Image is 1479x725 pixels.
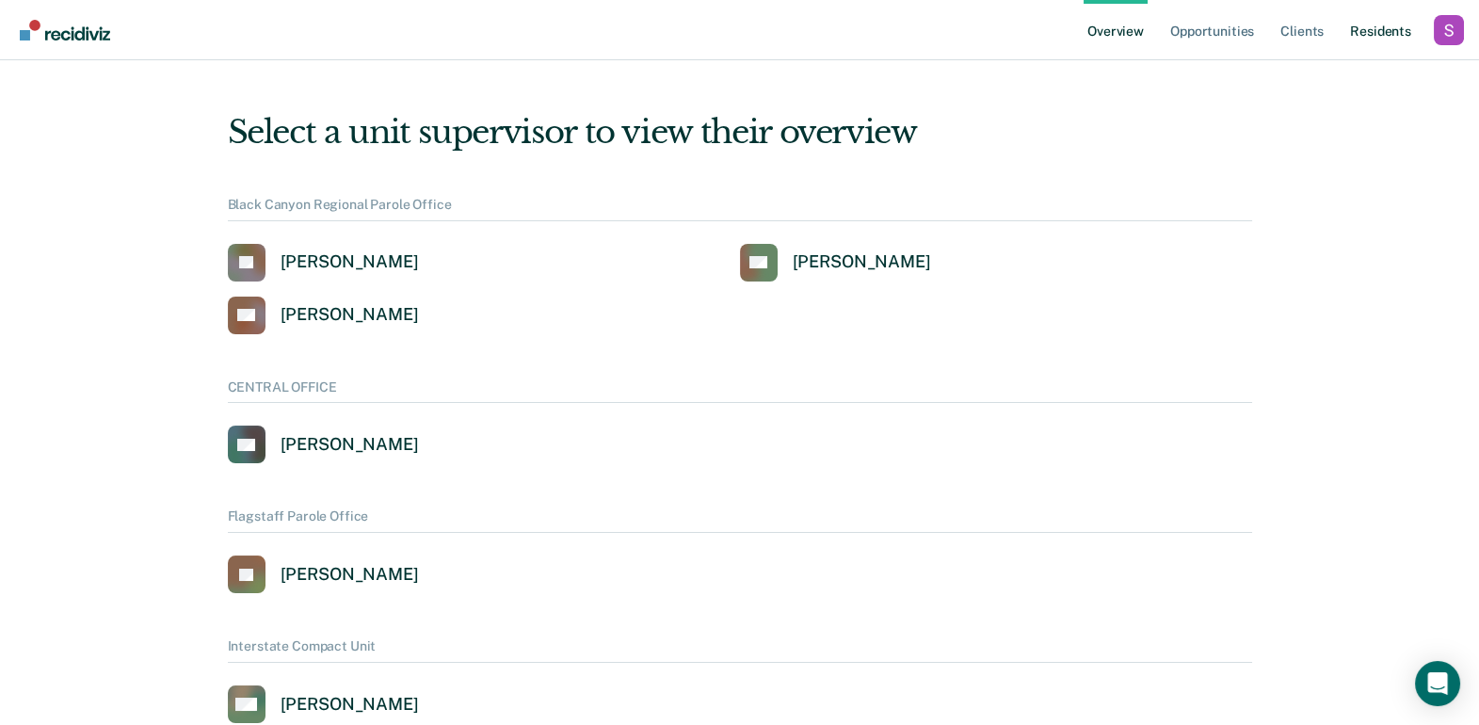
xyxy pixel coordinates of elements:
[228,685,419,723] a: [PERSON_NAME]
[228,113,1252,152] div: Select a unit supervisor to view their overview
[740,244,931,282] a: [PERSON_NAME]
[228,379,1252,404] div: CENTRAL OFFICE
[281,304,419,326] div: [PERSON_NAME]
[228,556,419,593] a: [PERSON_NAME]
[228,638,1252,663] div: Interstate Compact Unit
[281,694,419,716] div: [PERSON_NAME]
[228,297,419,334] a: [PERSON_NAME]
[228,197,1252,221] div: Black Canyon Regional Parole Office
[228,426,419,463] a: [PERSON_NAME]
[1415,661,1460,706] div: Open Intercom Messenger
[281,251,419,273] div: [PERSON_NAME]
[20,20,110,40] img: Recidiviz
[793,251,931,273] div: [PERSON_NAME]
[281,564,419,586] div: [PERSON_NAME]
[281,434,419,456] div: [PERSON_NAME]
[228,508,1252,533] div: Flagstaff Parole Office
[228,244,419,282] a: [PERSON_NAME]
[1434,15,1464,45] button: Profile dropdown button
